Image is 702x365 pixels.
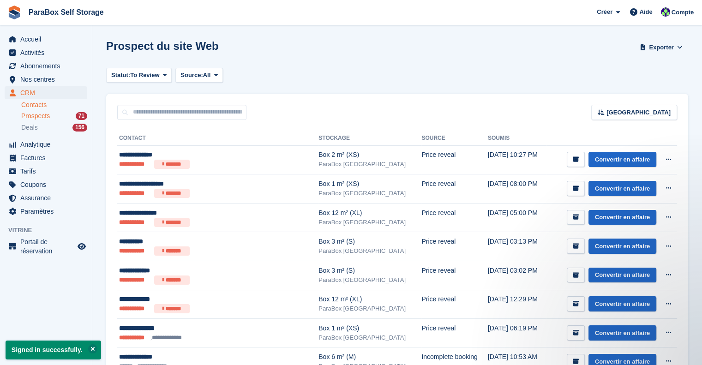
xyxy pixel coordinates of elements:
td: [DATE] 03:02 PM [488,261,547,290]
a: menu [5,73,87,86]
div: Box 2 m² (XS) [318,150,421,160]
div: ParaBox [GEOGRAPHIC_DATA] [318,333,421,342]
a: menu [5,46,87,59]
span: Accueil [20,33,76,46]
th: Contact [117,131,318,146]
span: Aide [639,7,652,17]
span: All [203,71,211,80]
img: stora-icon-8386f47178a22dfd0bd8f6a31ec36ba5ce8667c1dd55bd0f319d3a0aa187defe.svg [7,6,21,19]
a: Convertir en affaire [588,268,656,283]
th: Source [421,131,487,146]
div: ParaBox [GEOGRAPHIC_DATA] [318,218,421,227]
a: Convertir en affaire [588,239,656,254]
button: Exporter [638,40,684,55]
div: Box 12 m² (XL) [318,294,421,304]
span: Exporter [649,43,673,52]
span: Coupons [20,178,76,191]
a: Prospects 71 [21,111,87,121]
span: Nos centres [20,73,76,86]
td: [DATE] 08:00 PM [488,174,547,203]
div: Box 1 m² (XS) [318,323,421,333]
td: [DATE] 10:27 PM [488,145,547,174]
div: 156 [72,124,87,132]
span: Deals [21,123,38,132]
span: Paramètres [20,205,76,218]
span: Tarifs [20,165,76,178]
span: Statut: [111,71,130,80]
a: ParaBox Self Storage [25,5,108,20]
span: To Review [130,71,159,80]
span: [GEOGRAPHIC_DATA] [606,108,671,117]
p: Signed in successfully. [6,341,101,359]
td: Price reveal [421,174,487,203]
div: Box 6 m² (M) [318,352,421,362]
td: [DATE] 12:29 PM [488,290,547,319]
a: Convertir en affaire [588,152,656,167]
td: Price reveal [421,203,487,232]
th: Soumis [488,131,547,146]
a: Contacts [21,101,87,109]
td: Price reveal [421,290,487,319]
a: menu [5,60,87,72]
th: Stockage [318,131,421,146]
div: ParaBox [GEOGRAPHIC_DATA] [318,304,421,313]
div: 71 [76,112,87,120]
a: menu [5,33,87,46]
button: Statut: To Review [106,68,172,83]
span: Factures [20,151,76,164]
span: Vitrine [8,226,92,235]
div: Box 3 m² (S) [318,266,421,275]
td: Price reveal [421,261,487,290]
span: Créer [597,7,612,17]
td: Price reveal [421,319,487,347]
td: [DATE] 03:13 PM [488,232,547,261]
span: Abonnements [20,60,76,72]
h1: Prospect du site Web [106,40,219,52]
span: Source: [180,71,203,80]
a: Convertir en affaire [588,181,656,196]
div: ParaBox [GEOGRAPHIC_DATA] [318,246,421,256]
span: Portail de réservation [20,237,76,256]
div: ParaBox [GEOGRAPHIC_DATA] [318,160,421,169]
div: Box 3 m² (S) [318,237,421,246]
div: ParaBox [GEOGRAPHIC_DATA] [318,189,421,198]
div: Box 12 m² (XL) [318,208,421,218]
span: Analytique [20,138,76,151]
a: Deals 156 [21,123,87,132]
a: menu [5,138,87,151]
a: Convertir en affaire [588,325,656,341]
td: Price reveal [421,232,487,261]
a: menu [5,151,87,164]
span: Prospects [21,112,50,120]
div: Box 1 m² (XS) [318,179,421,189]
a: menu [5,178,87,191]
span: Assurance [20,191,76,204]
a: menu [5,205,87,218]
a: menu [5,191,87,204]
a: Convertir en affaire [588,296,656,311]
td: Price reveal [421,145,487,174]
a: menu [5,165,87,178]
a: Boutique d'aperçu [76,241,87,252]
td: [DATE] 06:19 PM [488,319,547,347]
span: CRM [20,86,76,99]
div: ParaBox [GEOGRAPHIC_DATA] [318,275,421,285]
a: menu [5,237,87,256]
a: Convertir en affaire [588,210,656,225]
button: Source: All [175,68,223,83]
img: Tess Bédat [661,7,670,17]
a: menu [5,86,87,99]
td: [DATE] 05:00 PM [488,203,547,232]
span: Activités [20,46,76,59]
span: Compte [672,8,694,17]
